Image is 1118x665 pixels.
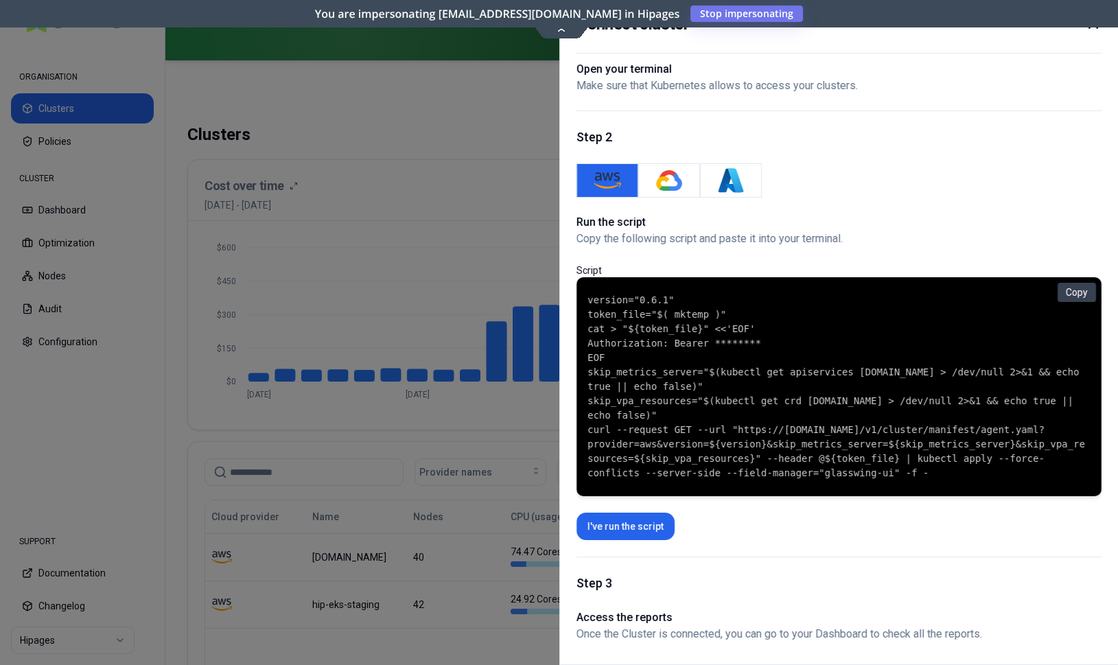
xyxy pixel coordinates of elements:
[594,167,621,194] img: AWS
[577,609,1102,626] h1: Access the reports
[700,163,762,198] button: Azure
[577,264,1102,277] p: Script
[577,231,1102,247] p: Copy the following script and paste it into your terminal.
[1057,283,1095,302] button: Copy
[577,513,675,540] button: I've run the script
[577,12,689,36] h2: Connect cluster
[638,163,700,198] button: GKE
[577,78,858,94] p: Make sure that Kubernetes allows to access your clusters.
[577,163,638,198] button: AWS
[717,167,745,194] img: Azure
[587,293,1091,480] code: version="0.6.1" token_file="$( mktemp )" cat > "${token_file}" <<'EOF' Authorization: Bearer ****...
[577,61,858,78] h1: Open your terminal
[577,574,1102,593] h1: Step 3
[577,128,1102,147] h1: Step 2
[577,214,1102,231] h1: Run the script
[655,167,683,194] img: GKE
[577,626,1102,642] p: Once the Cluster is connected, you can go to your Dashboard to check all the reports.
